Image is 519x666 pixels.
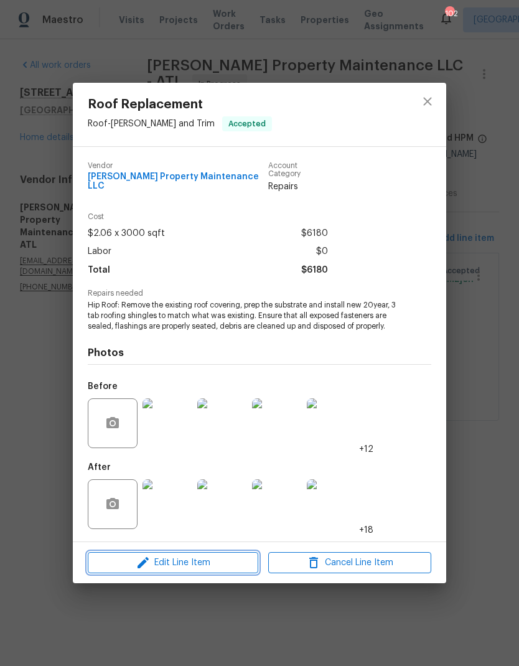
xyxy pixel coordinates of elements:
span: $6180 [301,225,328,243]
span: $6180 [301,261,328,279]
span: Vendor [88,162,268,170]
span: Repairs [268,181,329,193]
span: Roof - [PERSON_NAME] and Trim [88,120,215,128]
h5: Before [88,382,118,391]
span: [PERSON_NAME] Property Maintenance LLC [88,172,268,191]
button: close [413,87,442,116]
span: Hip Roof: Remove the existing roof covering, prep the substrate and install new 20year, 3 tab roo... [88,300,397,331]
button: Edit Line Item [88,552,258,574]
span: Repairs needed [88,289,431,298]
button: Cancel Line Item [268,552,431,574]
span: Total [88,261,110,279]
span: Cost [88,213,328,221]
span: Roof Replacement [88,98,272,111]
h4: Photos [88,347,431,359]
span: $0 [316,243,328,261]
span: +12 [359,443,373,456]
span: Cancel Line Item [272,555,428,571]
span: Accepted [223,118,271,130]
span: Edit Line Item [91,555,255,571]
span: $2.06 x 3000 sqft [88,225,165,243]
span: +18 [359,524,373,537]
div: 102 [445,7,454,20]
h5: After [88,463,111,472]
span: Account Category [268,162,329,178]
span: Labor [88,243,111,261]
